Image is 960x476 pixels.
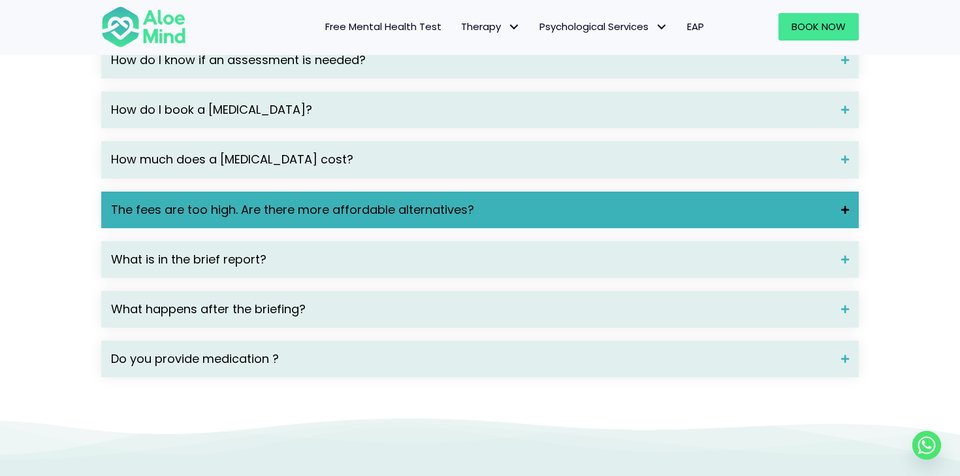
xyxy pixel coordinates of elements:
[111,201,831,218] span: The fees are too high. Are there more affordable alternatives?
[325,20,441,33] span: Free Mental Health Test
[778,13,859,41] a: Book Now
[315,13,451,41] a: Free Mental Health Test
[111,251,831,268] span: What is in the brief report?
[461,20,520,33] span: Therapy
[451,13,530,41] a: TherapyTherapy: submenu
[111,301,831,318] span: What happens after the briefing?
[652,18,671,37] span: Psychological Services: submenu
[539,20,667,33] span: Psychological Services
[912,431,941,460] a: Whatsapp
[203,13,714,41] nav: Menu
[111,52,831,69] span: How do I know if an assessment is needed?
[111,350,831,367] span: Do you provide medication ?
[111,151,831,168] span: How much does a [MEDICAL_DATA] cost?
[101,5,186,48] img: Aloe mind Logo
[504,18,523,37] span: Therapy: submenu
[677,13,714,41] a: EAP
[530,13,677,41] a: Psychological ServicesPsychological Services: submenu
[687,20,704,33] span: EAP
[111,101,831,118] span: How do I book a [MEDICAL_DATA]?
[792,20,846,33] span: Book Now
